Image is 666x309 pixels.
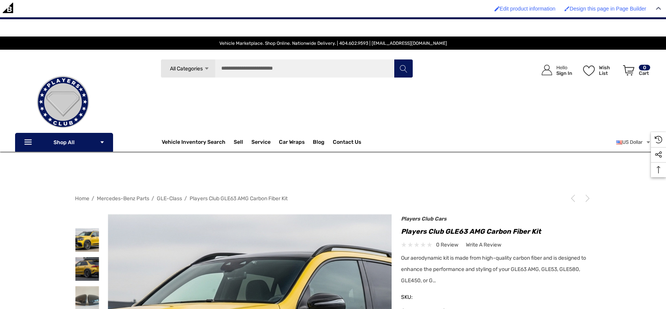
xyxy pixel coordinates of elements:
[581,195,591,202] a: Next
[190,195,288,202] a: Players Club GLE63 AMG Carbon Fiber Kit
[100,140,105,145] svg: Icon Arrow Down
[251,139,271,147] a: Service
[157,195,182,202] a: GLE-Class
[23,138,35,147] svg: Icon Line
[495,6,500,11] img: Enabled brush for product edit
[234,135,251,150] a: Sell
[25,64,101,140] img: Players Club | Cars For Sale
[15,133,113,152] p: Shop All
[639,70,650,76] p: Cart
[75,257,99,281] img: GLE63 AMG Carbon Fiber Body Kit
[466,240,501,250] a: Write a Review
[204,66,210,72] svg: Icon Arrow Down
[564,6,570,11] img: Enabled brush for page builder edit.
[599,65,619,76] p: Wish List
[75,228,99,252] img: GLE63 AMG Carbon Fiber Body Kit
[401,255,586,284] span: Our aerodynamic kit is made from high-quality carbon fiber and is designed to enhance the perform...
[616,135,651,150] a: USD
[623,65,634,76] svg: Review Your Cart
[401,225,591,237] h1: Players Club GLE63 AMG Carbon Fiber Kit
[655,136,662,143] svg: Recently Viewed
[639,65,650,70] p: 0
[655,151,662,158] svg: Social Media
[583,65,595,76] svg: Wish List
[556,70,572,76] p: Sign In
[491,2,559,15] a: Enabled brush for product edit Edit product information
[542,65,552,75] svg: Icon User Account
[279,139,305,147] span: Car Wraps
[556,65,572,70] p: Hello
[651,166,666,174] svg: Top
[401,216,447,222] a: Players Club Cars
[333,139,361,147] a: Contact Us
[500,6,556,12] span: Edit product information
[401,292,439,303] span: SKU:
[75,195,89,202] a: Home
[75,192,591,205] nav: Breadcrumb
[570,6,646,12] span: Design this page in Page Builder
[170,65,202,72] span: All Categories
[466,242,501,248] span: Write a Review
[234,139,243,147] span: Sell
[580,57,620,83] a: Wish List Wish List
[313,139,325,147] a: Blog
[656,7,661,10] img: Close Admin Bar
[162,139,225,147] a: Vehicle Inventory Search
[97,195,149,202] a: Mercedes-Benz Parts
[569,195,580,202] a: Previous
[620,57,651,87] a: Cart with 0 items
[560,2,650,15] a: Enabled brush for page builder edit. Design this page in Page Builder
[279,135,313,150] a: Car Wraps
[161,59,215,78] a: All Categories Icon Arrow Down Icon Arrow Up
[394,59,413,78] button: Search
[533,57,576,83] a: Sign in
[436,240,458,250] span: 0 review
[219,41,447,46] span: Vehicle Marketplace. Shop Online. Nationwide Delivery. | 404.602.9593 | [EMAIL_ADDRESS][DOMAIN_NAME]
